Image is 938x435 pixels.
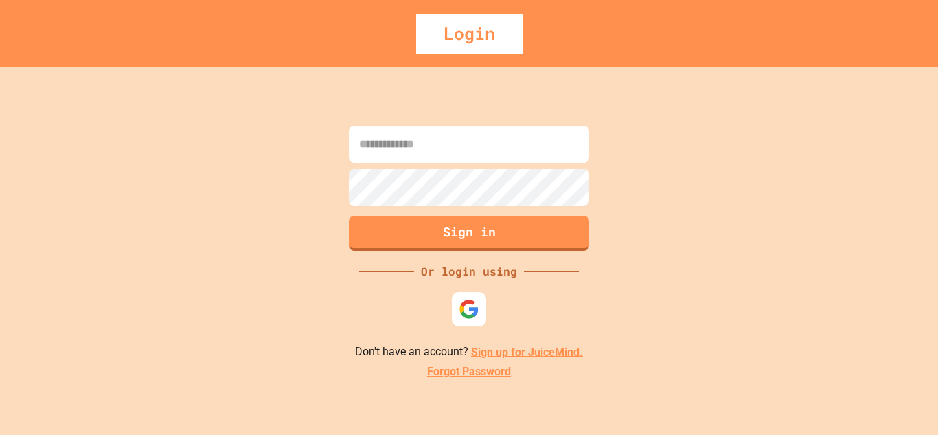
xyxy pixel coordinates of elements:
div: Or login using [414,263,524,280]
p: Don't have an account? [355,344,583,361]
a: Sign up for JuiceMind. [471,345,583,358]
button: Sign in [349,216,589,251]
img: google-icon.svg [459,299,479,320]
div: Login [416,14,523,54]
a: Forgot Password [427,364,511,380]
